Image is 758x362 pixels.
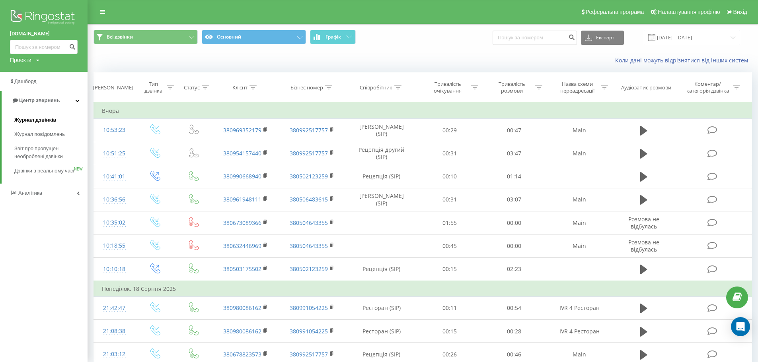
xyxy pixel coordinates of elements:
td: Понеділок, 18 Серпня 2025 [94,281,752,297]
a: 380969352179 [223,126,261,134]
span: Налаштування профілю [658,9,720,15]
a: 380504643355 [290,242,328,250]
div: 10:36:56 [102,192,127,207]
div: Тривалість очікування [427,81,469,94]
a: 380506483615 [290,196,328,203]
img: Ringostat logo [10,8,78,28]
td: Рецепція другий (SIP) [345,142,417,165]
a: 380954157440 [223,149,261,157]
div: 10:10:18 [102,261,127,277]
td: 00:00 [482,234,546,257]
div: 21:42:47 [102,300,127,316]
td: 00:15 [417,257,481,281]
a: 380992517757 [290,149,328,157]
div: Аудіозапис розмови [621,84,671,91]
div: 21:03:12 [102,347,127,362]
div: Назва схеми переадресації [556,81,599,94]
a: Центр звернень [2,91,88,110]
td: 00:11 [417,296,481,319]
td: Ресторан (SIP) [345,320,417,343]
div: Співробітник [360,84,392,91]
a: 380673089366 [223,219,261,226]
td: IVR 4 Ресторан [546,296,613,319]
div: [PERSON_NAME] [93,84,133,91]
a: [DOMAIN_NAME] [10,30,78,38]
div: Клієнт [232,84,247,91]
div: 21:08:38 [102,323,127,339]
span: Розмова не відбулась [628,215,659,230]
a: 380992517757 [290,350,328,358]
td: 00:45 [417,234,481,257]
input: Пошук за номером [10,40,78,54]
div: 10:18:55 [102,238,127,254]
a: Звіт про пропущені необроблені дзвінки [14,141,88,164]
div: Статус [184,84,200,91]
a: 380632446969 [223,242,261,250]
td: 01:14 [482,165,546,188]
a: 380503175502 [223,265,261,273]
td: Main [546,188,613,211]
td: 00:10 [417,165,481,188]
td: 00:31 [417,188,481,211]
td: Main [546,234,613,257]
div: Коментар/категорія дзвінка [684,81,731,94]
a: Дзвінки в реальному часіNEW [14,164,88,178]
span: Розмова не відбулась [628,238,659,253]
input: Пошук за номером [493,31,577,45]
td: 00:47 [482,119,546,142]
a: 380980086162 [223,327,261,335]
span: Журнал повідомлень [14,130,65,138]
span: Журнал дзвінків [14,116,57,124]
div: Open Intercom Messenger [731,317,750,336]
a: 380502123259 [290,265,328,273]
span: Центр звернень [19,97,60,103]
a: 380990668940 [223,172,261,180]
td: [PERSON_NAME] (SIP) [345,188,417,211]
span: Дашборд [14,78,37,84]
div: Тип дзвінка [142,81,165,94]
span: Дзвінки в реальному часі [14,167,74,175]
td: 00:00 [482,211,546,234]
td: 03:47 [482,142,546,165]
button: Основний [202,30,306,44]
span: Аналiтика [18,190,42,196]
div: 10:35:02 [102,215,127,230]
a: Журнал дзвінків [14,113,88,127]
span: Звіт про пропущені необроблені дзвінки [14,145,84,161]
button: Графік [310,30,356,44]
div: 10:53:23 [102,122,127,138]
td: 01:55 [417,211,481,234]
td: 00:28 [482,320,546,343]
td: Рецепція (SIP) [345,257,417,281]
td: IVR 4 Ресторан [546,320,613,343]
td: Main [546,211,613,234]
td: Рецепція (SIP) [345,165,417,188]
td: 00:29 [417,119,481,142]
td: 02:23 [482,257,546,281]
a: 380502123259 [290,172,328,180]
a: 380678823573 [223,350,261,358]
span: Графік [325,34,341,40]
span: Вихід [733,9,747,15]
a: Коли дані можуть відрізнятися вiд інших систем [615,56,752,64]
button: Експорт [581,31,624,45]
div: 10:41:01 [102,169,127,184]
div: Бізнес номер [290,84,323,91]
td: Main [546,142,613,165]
span: Реферальна програма [586,9,644,15]
td: 00:15 [417,320,481,343]
a: 380504643355 [290,219,328,226]
td: Ресторан (SIP) [345,296,417,319]
a: 380991054225 [290,304,328,312]
td: 00:54 [482,296,546,319]
button: Всі дзвінки [94,30,198,44]
td: 00:31 [417,142,481,165]
td: Вчора [94,103,752,119]
td: [PERSON_NAME] (SIP) [345,119,417,142]
a: Журнал повідомлень [14,127,88,141]
div: 10:51:25 [102,146,127,161]
div: Проекти [10,56,31,64]
div: Тривалість розмови [491,81,533,94]
a: 380980086162 [223,304,261,312]
td: Main [546,119,613,142]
